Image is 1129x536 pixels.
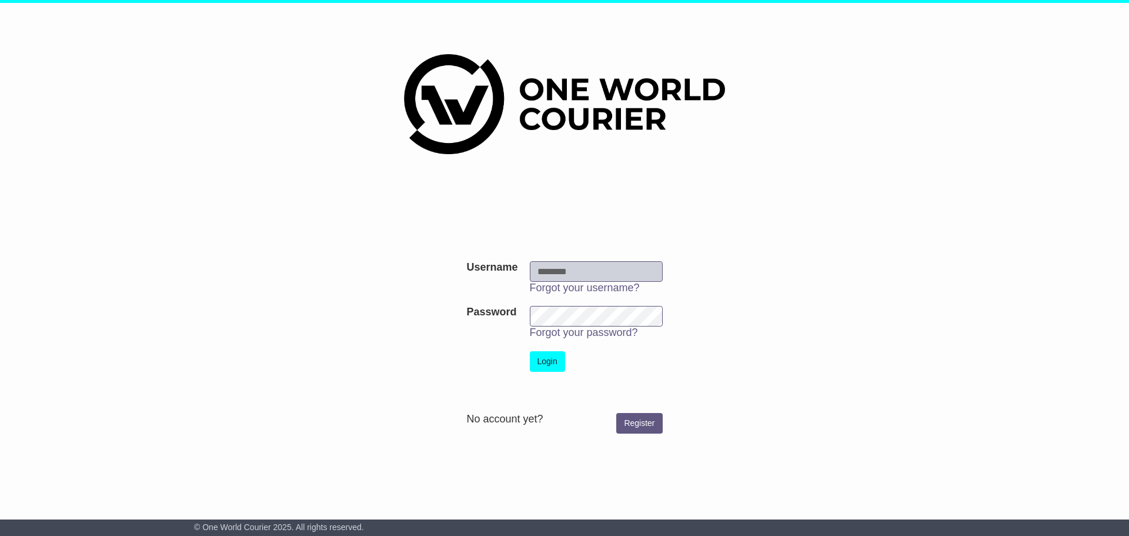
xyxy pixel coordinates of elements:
[530,327,638,338] a: Forgot your password?
[404,54,725,154] img: One World
[466,261,517,274] label: Username
[466,413,662,426] div: No account yet?
[194,522,364,532] span: © One World Courier 2025. All rights reserved.
[530,282,640,294] a: Forgot your username?
[466,306,516,319] label: Password
[616,413,662,434] a: Register
[530,351,565,372] button: Login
